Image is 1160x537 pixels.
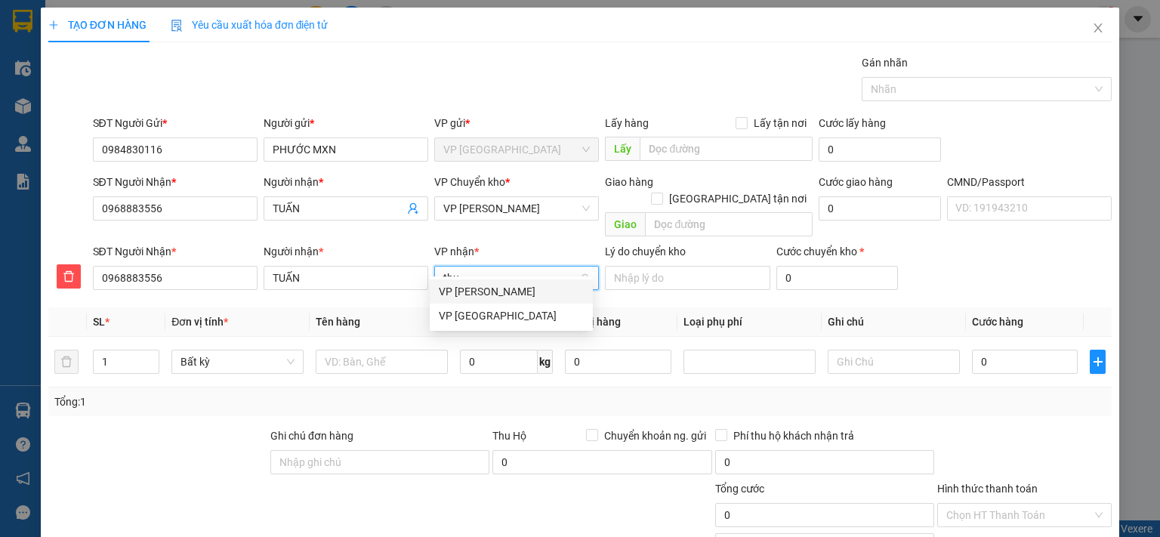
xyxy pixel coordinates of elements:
label: Cước lấy hàng [819,117,886,129]
label: Cước giao hàng [819,176,893,188]
span: Thu Hộ [492,430,526,442]
div: Cước chuyển kho [776,243,899,260]
input: Ghi chú đơn hàng [270,450,489,474]
span: Đơn vị tính [171,316,228,328]
b: GỬI : VP [GEOGRAPHIC_DATA] [19,103,224,153]
img: logo.jpg [19,19,132,94]
div: VP Bình Thuận [430,304,593,328]
label: Gán nhãn [862,57,908,69]
input: Dọc đường [645,212,813,236]
span: user-add [407,202,419,214]
th: Ghi chú [822,307,966,337]
span: Cước hàng [972,316,1023,328]
span: plus [48,20,59,30]
div: VP [PERSON_NAME] [439,283,584,300]
span: Lấy tận nơi [748,115,813,131]
input: Lý do chuyển kho [605,266,770,290]
span: Giao hàng [605,176,653,188]
label: Lý do chuyển kho [605,245,686,258]
div: CMND/Passport [947,174,1112,190]
span: [GEOGRAPHIC_DATA] tận nơi [663,190,813,207]
span: Chuyển khoản ng. gửi [598,427,712,444]
input: Tên người nhận [264,266,428,290]
div: Người nhận [264,174,428,190]
span: VP nhận [434,245,474,258]
span: Tên hàng [316,316,360,328]
span: Giá trị hàng [565,316,621,328]
div: VP Hoàng Văn Thụ [430,279,593,304]
button: Close [1077,8,1119,50]
span: SL [93,316,105,328]
input: Cước giao hàng [819,196,941,221]
span: VP Chuyển kho [434,176,505,188]
input: Dọc đường [640,137,813,161]
input: Cước lấy hàng [819,137,941,162]
span: kg [538,350,553,374]
img: icon [171,20,183,32]
span: Yêu cầu xuất hóa đơn điện tử [171,19,329,31]
div: Người gửi [264,115,428,131]
input: SĐT người nhận [93,266,258,290]
div: SĐT Người Nhận [93,243,258,260]
div: Người nhận [264,243,428,260]
span: VP Trường Chinh [443,138,590,161]
span: plus [1091,356,1105,368]
button: delete [57,264,81,289]
span: Bất kỳ [180,350,295,373]
input: Ghi Chú [828,350,960,374]
th: Loại phụ phí [677,307,822,337]
span: TẠO ĐƠN HÀNG [48,19,147,31]
div: SĐT Người Gửi [93,115,258,131]
div: VP [GEOGRAPHIC_DATA] [439,307,584,324]
span: close [1092,22,1104,34]
button: delete [54,350,79,374]
label: Hình thức thanh toán [937,483,1038,495]
span: Giao [605,212,645,236]
span: VP Hoàng Văn Thụ [443,197,590,220]
label: Ghi chú đơn hàng [270,430,353,442]
div: VP gửi [434,115,599,131]
span: Lấy [605,137,640,161]
span: delete [57,270,80,282]
input: 0 [565,350,671,374]
li: 271 - [PERSON_NAME] - [GEOGRAPHIC_DATA] - [GEOGRAPHIC_DATA] [141,37,631,56]
span: Lấy hàng [605,117,649,129]
span: Phí thu hộ khách nhận trả [727,427,860,444]
div: Tổng: 1 [54,393,449,410]
span: Tổng cước [715,483,764,495]
div: SĐT Người Nhận [93,174,258,190]
button: plus [1090,350,1106,374]
input: VD: Bàn, Ghế [316,350,448,374]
